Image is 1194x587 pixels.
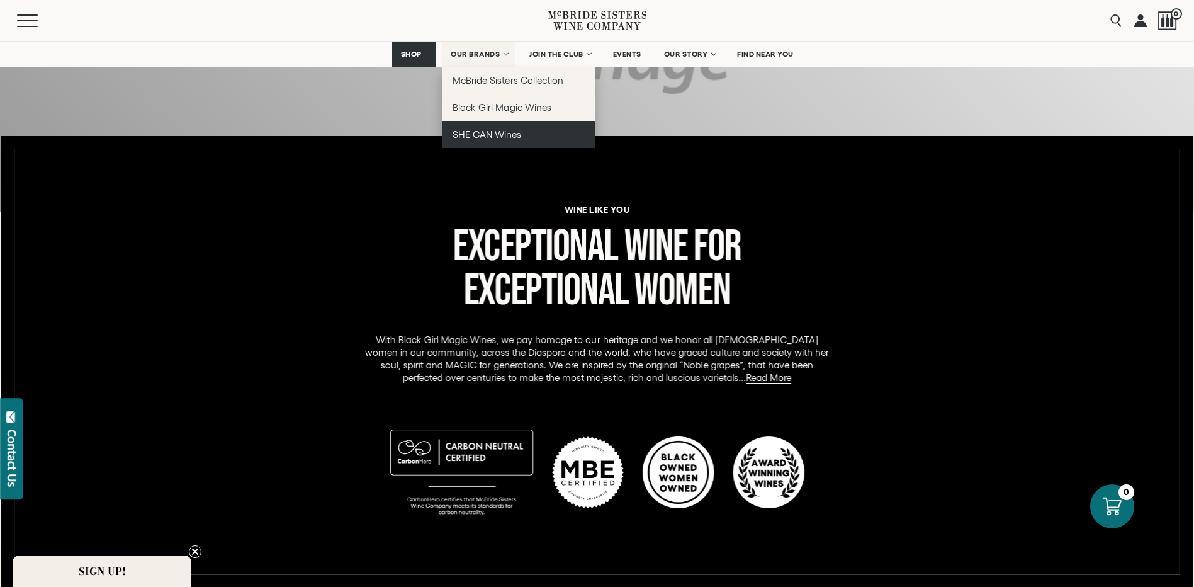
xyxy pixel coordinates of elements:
span: Exceptional [453,220,618,273]
a: Black Girl Magic Wines [442,94,595,121]
span: OUR BRANDS [451,50,500,59]
span: SIGN UP! [79,564,126,579]
a: JOIN THE CLUB [521,42,599,67]
span: McBride Sisters Collection [453,75,563,86]
span: EVENTS [613,50,641,59]
h6: wine like you [104,205,1090,214]
div: Contact Us [6,430,18,487]
span: Women [634,265,730,317]
span: JOIN THE CLUB [529,50,583,59]
span: Wine [624,220,687,273]
a: Read More [746,372,792,384]
a: OUR BRANDS [442,42,515,67]
div: SIGN UP!Close teaser [13,556,191,587]
span: for [694,220,741,273]
a: McBride Sisters Collection [442,67,595,94]
a: OUR STORY [656,42,723,67]
p: With Black Girl Magic Wines, we pay homage to our heritage and we honor all [DEMOGRAPHIC_DATA] wo... [361,334,833,384]
span: Exceptional [463,265,628,317]
span: 0 [1171,8,1182,20]
button: Mobile Menu Trigger [17,14,62,27]
button: Close teaser [189,545,201,558]
span: Black Girl Magic Wines [453,102,551,113]
div: 0 [1118,484,1134,500]
a: EVENTS [605,42,650,67]
span: FIND NEAR YOU [737,50,794,59]
span: SHOP [400,50,422,59]
a: FIND NEAR YOU [729,42,802,67]
span: SHE CAN Wines [453,129,521,140]
span: OUR STORY [664,50,708,59]
a: SHOP [392,42,436,67]
a: SHE CAN Wines [442,121,595,148]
